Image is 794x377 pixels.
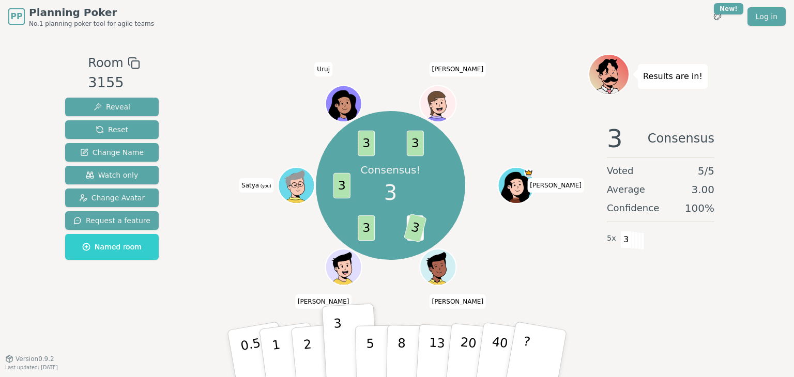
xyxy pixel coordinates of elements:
[648,126,714,151] span: Consensus
[708,7,727,26] button: New!
[620,231,632,248] span: 3
[65,98,159,116] button: Reveal
[239,178,274,193] span: Click to change your name
[5,365,58,370] span: Last updated: [DATE]
[94,102,130,112] span: Reveal
[527,178,584,193] span: Click to change your name
[333,316,345,372] p: 3
[80,147,144,158] span: Change Name
[65,189,159,207] button: Change Avatar
[607,164,634,178] span: Voted
[384,177,397,208] span: 3
[16,355,54,363] span: Version 0.9.2
[65,120,159,139] button: Reset
[86,170,139,180] span: Watch only
[259,184,271,189] span: (you)
[714,3,743,14] div: New!
[607,182,645,197] span: Average
[96,124,128,135] span: Reset
[65,166,159,184] button: Watch only
[279,168,313,202] button: Click to change your avatar
[65,211,159,230] button: Request a feature
[406,130,423,156] span: 3
[29,20,154,28] span: No.1 planning poker tool for agile teams
[524,168,533,178] span: Nancy is the host
[358,162,423,178] p: Consensus!
[607,201,659,215] span: Confidence
[79,193,145,203] span: Change Avatar
[403,213,426,242] span: 3
[29,5,154,20] span: Planning Poker
[747,7,786,26] a: Log in
[698,164,714,178] span: 5 / 5
[65,143,159,162] button: Change Name
[5,355,54,363] button: Version0.9.2
[429,294,486,309] span: Click to change your name
[429,62,486,76] span: Click to change your name
[8,5,154,28] a: PPPlanning PokerNo.1 planning poker tool for agile teams
[314,62,332,76] span: Click to change your name
[88,54,123,72] span: Room
[607,126,623,151] span: 3
[358,215,375,241] span: 3
[295,294,352,309] span: Click to change your name
[691,182,714,197] span: 3.00
[333,172,350,198] span: 3
[73,215,150,226] span: Request a feature
[607,233,616,244] span: 5 x
[685,201,714,215] span: 100 %
[358,130,375,156] span: 3
[643,69,703,84] p: Results are in!
[10,10,22,23] span: PP
[88,72,140,93] div: 3155
[82,242,142,252] span: Named room
[65,234,159,260] button: Named room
